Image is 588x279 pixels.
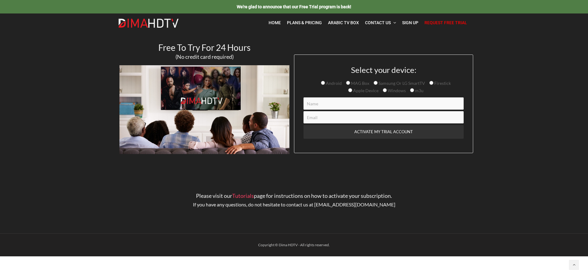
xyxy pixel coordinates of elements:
span: (No credit card required) [175,53,234,60]
a: We're glad to announce that our Free Trial program is back! [237,4,351,9]
span: Free To Try For 24 Hours [158,42,251,53]
span: Select your device: [351,65,417,75]
span: Samsung Or LG SmartTV [378,81,425,86]
a: Contact Us [362,17,399,29]
a: Back to top [569,260,579,270]
input: Email [303,111,464,123]
input: Firestick [429,81,433,85]
input: Android [321,81,325,85]
form: Contact form [299,66,468,153]
span: Windows [387,88,406,93]
input: m3u [410,88,414,92]
input: Samsung Or LG SmartTV [374,81,378,85]
input: MAG Box [346,81,350,85]
input: Apple Device [348,88,352,92]
a: Request Free Trial [421,17,470,29]
span: Apple Device [352,88,379,93]
span: Android [325,81,342,86]
a: Plans & Pricing [284,17,325,29]
span: MAG Box [350,81,369,86]
input: Name [303,97,464,110]
span: Firestick [433,81,451,86]
span: Plans & Pricing [287,20,322,25]
span: Home [269,20,281,25]
span: Please visit our page for instructions on how to activate your subscription. [196,192,392,199]
span: Arabic TV Box [328,20,359,25]
span: Sign Up [402,20,418,25]
a: Sign Up [399,17,421,29]
div: Copyright © Dima HDTV - All rights reserved. [115,241,473,249]
span: Request Free Trial [424,20,467,25]
input: ACTIVATE MY TRIAL ACCOUNT [303,125,464,139]
span: m3u [414,88,424,93]
a: Home [266,17,284,29]
span: If you have any questions, do not hesitate to contact us at [EMAIL_ADDRESS][DOMAIN_NAME] [193,202,395,207]
a: Arabic TV Box [325,17,362,29]
span: Contact Us [365,20,391,25]
img: Dima HDTV [118,18,179,28]
a: Tutorials [232,192,254,199]
input: Windows [383,88,387,92]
